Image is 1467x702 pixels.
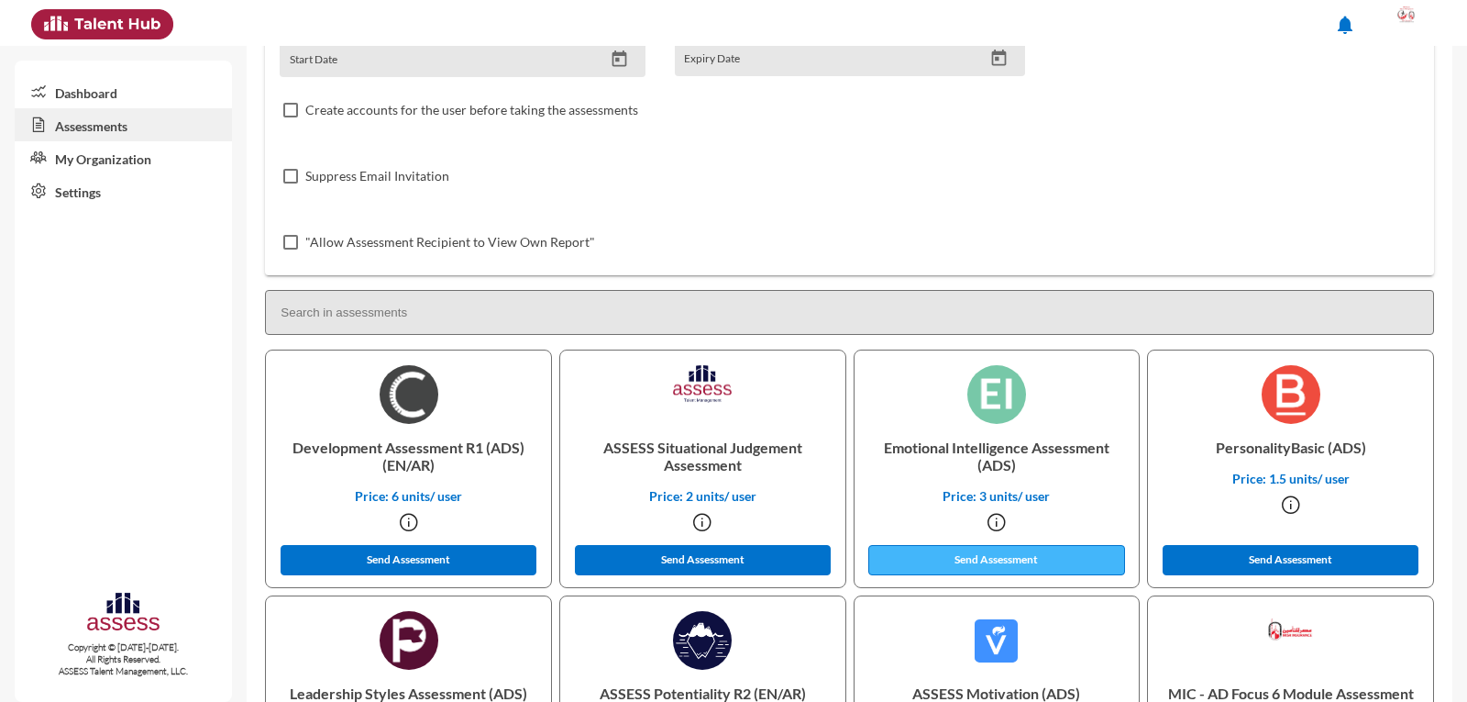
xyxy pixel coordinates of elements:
[85,590,161,638] img: assesscompany-logo.png
[869,424,1125,488] p: Emotional Intelligence Assessment (ADS)
[15,108,232,141] a: Assessments
[575,545,832,575] button: Send Assessment
[265,290,1434,335] input: Search in assessments
[983,49,1015,68] button: Open calendar
[305,231,595,253] span: "Allow Assessment Recipient to View Own Report"
[15,174,232,207] a: Settings
[1334,14,1356,36] mat-icon: notifications
[1163,471,1418,486] p: Price: 1.5 units/ user
[869,488,1125,504] p: Price: 3 units/ user
[15,75,232,108] a: Dashboard
[868,545,1125,575] button: Send Assessment
[1163,545,1419,575] button: Send Assessment
[1163,424,1418,471] p: PersonalityBasic (ADS)
[281,545,537,575] button: Send Assessment
[281,424,536,488] p: Development Assessment R1 (ADS) (EN/AR)
[281,488,536,504] p: Price: 6 units/ user
[305,99,638,121] span: Create accounts for the user before taking the assessments
[15,141,232,174] a: My Organization
[575,488,831,504] p: Price: 2 units/ user
[15,641,232,677] p: Copyright © [DATE]-[DATE]. All Rights Reserved. ASSESS Talent Management, LLC.
[603,50,635,69] button: Open calendar
[575,424,831,488] p: ASSESS Situational Judgement Assessment
[305,165,449,187] span: Suppress Email Invitation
